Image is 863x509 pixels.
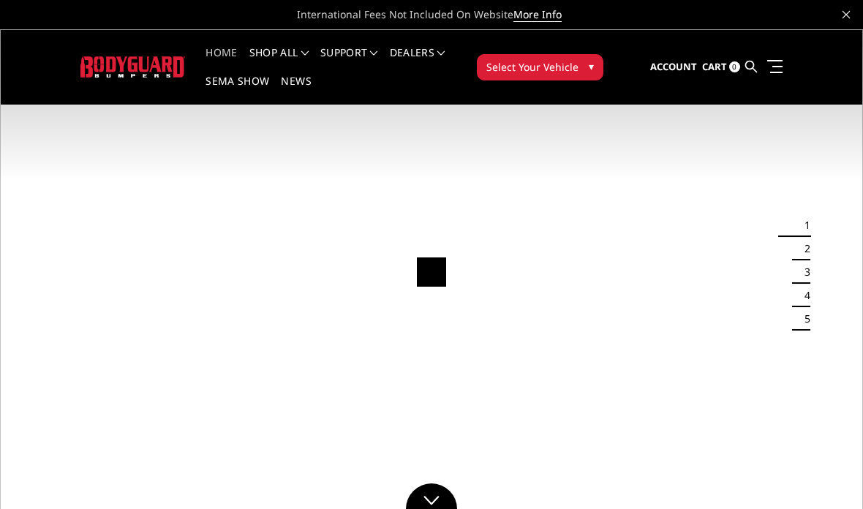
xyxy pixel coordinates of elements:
button: 2 of 5 [796,237,810,260]
a: shop all [249,48,309,76]
button: 4 of 5 [796,284,810,307]
span: ▾ [589,59,594,74]
button: 3 of 5 [796,260,810,284]
a: Home [206,48,237,76]
a: Cart 0 [702,48,740,87]
button: Select Your Vehicle [477,54,603,80]
button: 5 of 5 [796,307,810,331]
span: Select Your Vehicle [486,59,579,75]
a: Dealers [390,48,445,76]
span: Cart [702,60,727,73]
span: Account [650,60,697,73]
button: 1 of 5 [796,214,810,237]
span: 0 [729,61,740,72]
a: Account [650,48,697,87]
a: More Info [513,7,562,22]
a: Support [320,48,378,76]
img: BODYGUARD BUMPERS [80,56,185,77]
a: News [281,76,311,105]
a: Click to Down [406,483,457,509]
a: SEMA Show [206,76,269,105]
